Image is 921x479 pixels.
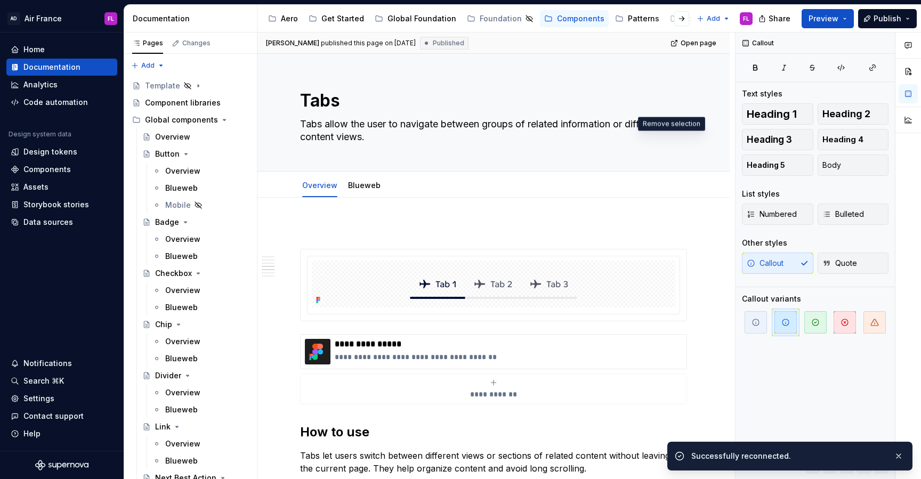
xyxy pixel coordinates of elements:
[742,294,801,304] div: Callout variants
[165,285,200,296] div: Overview
[747,134,792,145] span: Heading 3
[742,238,787,248] div: Other styles
[141,61,155,70] span: Add
[148,163,253,180] a: Overview
[747,209,797,220] span: Numbered
[9,130,71,139] div: Design system data
[165,302,198,313] div: Blueweb
[138,418,253,435] a: Link
[155,268,192,279] div: Checkbox
[25,13,62,24] div: Air France
[23,199,89,210] div: Storybook stories
[540,10,609,27] a: Components
[557,13,604,24] div: Components
[6,196,117,213] a: Storybook stories
[266,39,319,47] span: [PERSON_NAME]
[165,353,198,364] div: Blueweb
[165,251,198,262] div: Blueweb
[155,370,181,381] div: Divider
[747,160,785,171] span: Heading 5
[23,164,71,175] div: Components
[769,13,790,24] span: Share
[148,435,253,452] a: Overview
[138,128,253,145] a: Overview
[802,9,854,28] button: Preview
[132,39,163,47] div: Pages
[667,36,721,51] a: Open page
[133,13,253,24] div: Documentation
[165,387,200,398] div: Overview
[155,149,180,159] div: Button
[138,214,253,231] a: Badge
[818,155,889,176] button: Body
[138,265,253,282] a: Checkbox
[23,358,72,369] div: Notifications
[23,79,58,90] div: Analytics
[6,425,117,442] button: Help
[6,143,117,160] a: Design tokens
[822,160,841,171] span: Body
[822,109,870,119] span: Heading 2
[155,421,171,432] div: Link
[822,258,857,269] span: Quote
[693,11,733,26] button: Add
[747,109,797,119] span: Heading 1
[182,39,211,47] div: Changes
[6,390,117,407] a: Settings
[264,8,691,29] div: Page tree
[822,134,863,145] span: Heading 4
[681,39,716,47] span: Open page
[300,424,687,441] h2: How to use
[108,14,114,23] div: FL
[822,209,864,220] span: Bulleted
[638,117,705,131] div: Remove selection
[480,13,522,24] div: Foundation
[742,204,813,225] button: Numbered
[264,10,302,27] a: Aero
[165,456,198,466] div: Blueweb
[138,145,253,163] a: Button
[6,59,117,76] a: Documentation
[165,404,198,415] div: Blueweb
[6,178,117,196] a: Assets
[6,408,117,425] button: Contact support
[148,333,253,350] a: Overview
[743,14,749,23] div: FL
[128,94,253,111] a: Component libraries
[155,217,179,228] div: Badge
[809,13,838,24] span: Preview
[302,181,337,190] a: Overview
[6,214,117,231] a: Data sources
[298,116,685,145] textarea: Tabs allow the user to navigate between groups of related information or different content views.
[145,115,218,125] div: Global components
[35,460,88,470] svg: Supernova Logo
[148,197,253,214] a: Mobile
[128,111,253,128] div: Global components
[742,155,813,176] button: Heading 5
[304,10,368,27] a: Get Started
[2,7,122,30] button: ADAir FranceFL
[433,39,464,47] span: Published
[858,9,917,28] button: Publish
[23,217,73,228] div: Data sources
[23,97,88,108] div: Code automation
[628,13,659,24] div: Patterns
[128,77,253,94] a: Template
[874,13,901,24] span: Publish
[281,13,298,24] div: Aero
[148,401,253,418] a: Blueweb
[148,180,253,197] a: Blueweb
[818,103,889,125] button: Heading 2
[691,451,885,461] div: Successfully reconnected.
[148,452,253,469] a: Blueweb
[155,319,172,330] div: Chip
[23,376,64,386] div: Search ⌘K
[23,182,49,192] div: Assets
[145,80,180,91] div: Template
[305,339,330,364] img: 1c363bdd-1e4e-45e1-ba44-e4c8ebbfd38a.png
[148,384,253,401] a: Overview
[321,13,364,24] div: Get Started
[165,183,198,193] div: Blueweb
[23,62,80,72] div: Documentation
